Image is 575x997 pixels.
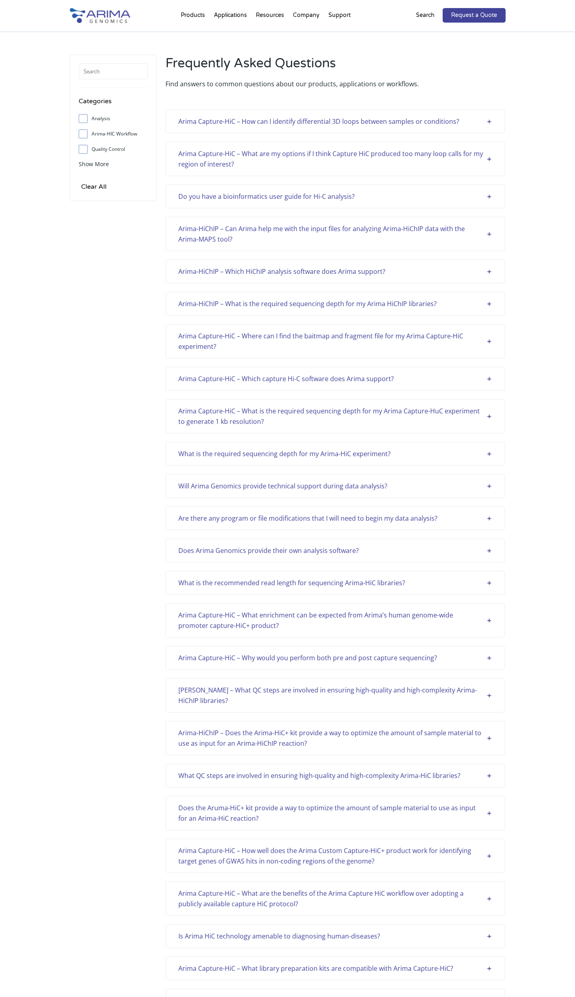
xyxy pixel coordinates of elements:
div: Arima-HiChIP – Can Arima help me with the input files for analyzing Arima-HiChIP data with the Ar... [178,223,492,244]
div: What is the recommended read length for sequencing Arima-HiC libraries? [178,578,492,588]
h4: Categories [79,96,148,113]
div: Arima Capture-HiC – What are the benefits of the Arima Capture HiC workflow over adopting a publi... [178,888,492,909]
span: Show More [79,160,109,168]
div: Arima-HiChIP – What is the required sequencing depth for my Arima HiChIP libraries? [178,298,492,309]
div: Do you have a bioinformatics user guide for Hi-C analysis? [178,191,492,202]
div: What QC steps are involved in ensuring high-quality and high-complexity Arima-HiC libraries? [178,770,492,781]
div: Arima Capture-HiC – Where can I find the baitmap and fragment file for my Arima Capture-HiC exper... [178,331,492,352]
h2: Frequently Asked Questions [165,54,505,79]
div: What is the required sequencing depth for my Arima-HiC experiment? [178,448,492,459]
label: Arima-HIC Workflow [79,128,148,140]
p: Find answers to common questions about our products, applications or workflows. [165,79,505,89]
input: Clear All [79,181,109,192]
div: Arima-HiChIP – Which HiChIP analysis software does Arima support? [178,266,492,277]
div: Arima Capture-HiC – What enrichment can be expected from Arima’s human genome-wide promoter captu... [178,610,492,631]
div: Does the Aruma-HiC+ kit provide a way to optimize the amount of sample material to use as input f... [178,803,492,824]
div: Arima Capture-HiC – How can I identify differential 3D loops between samples or conditions? [178,116,492,127]
div: Arima Capture-HiC – Which capture Hi-C software does Arima support? [178,373,492,384]
div: Is Arima HiC technology amenable to diagnosing human-diseases? [178,931,492,941]
div: Arima Capture-HiC – What is the required sequencing depth for my Arima Capture-HuC experiment to ... [178,406,492,427]
div: Does Arima Genomics provide their own analysis software? [178,545,492,556]
label: Analysis [79,113,148,125]
p: Search [416,10,435,21]
div: Arima Capture-HiC – What library preparation kits are compatible with Arima Capture-HiC? [178,963,492,974]
div: Arima Capture-HiC – How well does the Arima Custom Capture-HiC+ product work for identifying targ... [178,845,492,866]
input: Search [79,63,148,79]
div: Arima Capture-HiC – Why would you perform both pre and post capture sequencing? [178,653,492,663]
div: Arima-HiChIP – Does the Arima-HiC+ kit provide a way to optimize the amount of sample material to... [178,728,492,749]
a: Request a Quote [443,8,506,23]
div: Arima Capture-HiC – What are my options if I think Capture HiC produced too many loop calls for m... [178,148,492,169]
label: Quality Control [79,143,148,155]
div: [PERSON_NAME] – What QC steps are involved in ensuring high-quality and high-complexity Arima-HiC... [178,685,492,706]
img: Arima-Genomics-logo [70,8,130,23]
div: Will Arima Genomics provide technical support during data analysis? [178,481,492,491]
div: Are there any program or file modifications that I will need to begin my data analysis? [178,513,492,524]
